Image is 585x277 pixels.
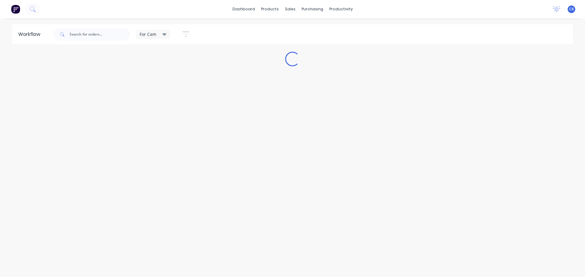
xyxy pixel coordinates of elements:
[258,5,282,14] div: products
[229,5,258,14] a: dashboard
[282,5,299,14] div: sales
[69,28,130,40] input: Search for orders...
[326,5,356,14] div: productivity
[569,6,574,12] span: CK
[299,5,326,14] div: purchasing
[11,5,20,14] img: Factory
[140,31,156,37] span: For Cam
[18,31,43,38] div: Workflow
